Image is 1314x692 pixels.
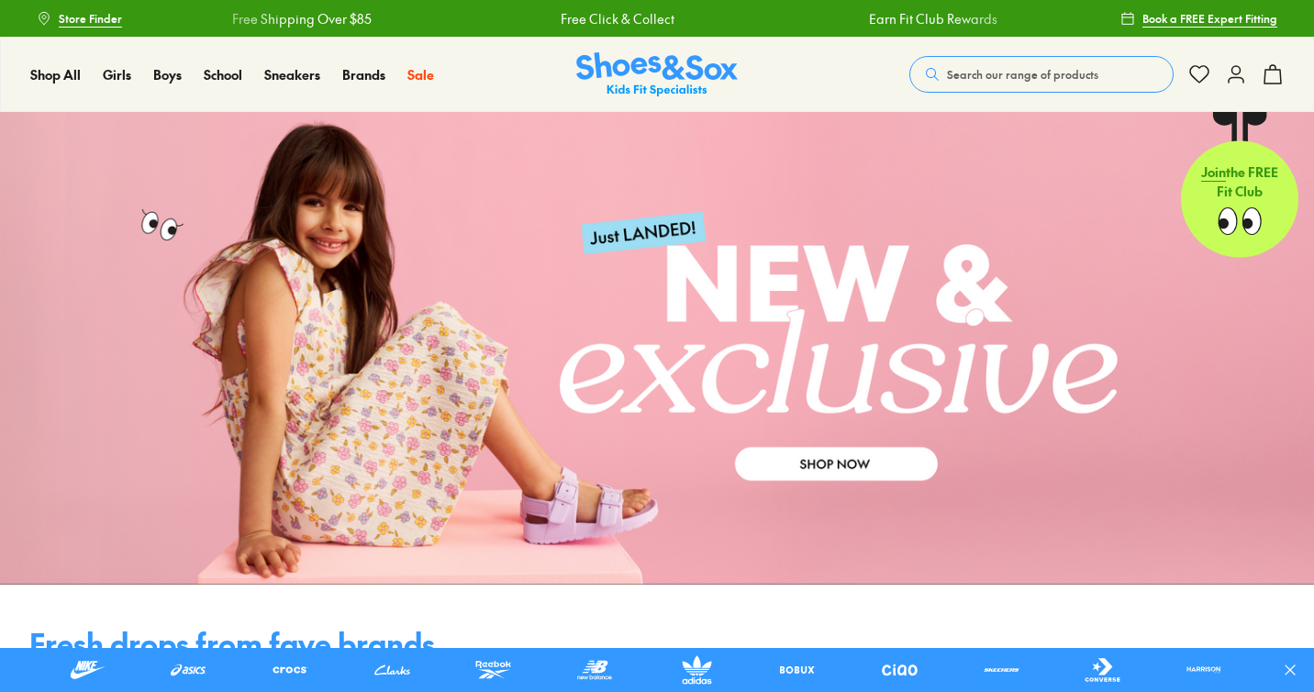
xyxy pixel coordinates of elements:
button: Search our range of products [909,56,1174,93]
span: Book a FREE Expert Fitting [1142,10,1277,27]
a: Free Shipping Over $85 [227,9,366,28]
a: Girls [103,65,131,84]
a: Shoes & Sox [576,52,738,97]
a: Book a FREE Expert Fitting [1120,2,1277,35]
span: Search our range of products [947,66,1098,83]
a: Jointhe FREE Fit Club [1181,111,1298,258]
a: Sneakers [264,65,320,84]
a: Brands [342,65,385,84]
a: Sale [407,65,434,84]
img: SNS_Logo_Responsive.svg [576,52,738,97]
a: Store Finder [37,2,122,35]
p: the FREE Fit Club [1181,148,1298,216]
a: Earn Fit Club Rewards [863,9,992,28]
a: School [204,65,242,84]
span: Store Finder [59,10,122,27]
a: Boys [153,65,182,84]
a: Free Click & Collect [555,9,669,28]
span: Join [1201,162,1226,181]
a: Shop All [30,65,81,84]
